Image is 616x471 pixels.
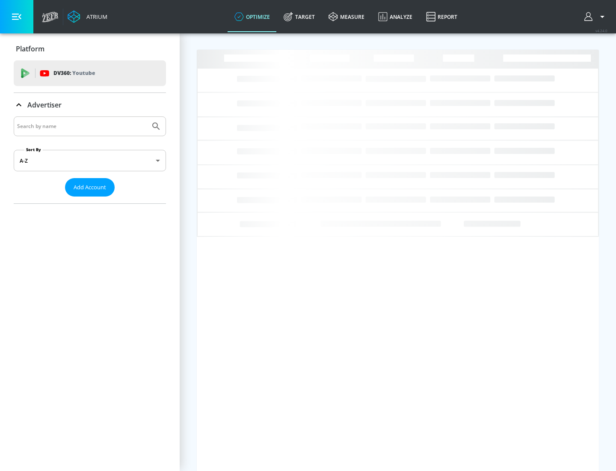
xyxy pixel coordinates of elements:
[83,13,107,21] div: Atrium
[72,69,95,78] p: Youtube
[322,1,371,32] a: measure
[228,1,277,32] a: optimize
[14,197,166,203] nav: list of Advertiser
[14,93,166,117] div: Advertiser
[277,1,322,32] a: Target
[24,147,43,152] label: Sort By
[371,1,419,32] a: Analyze
[16,44,44,54] p: Platform
[68,10,107,23] a: Atrium
[17,121,147,132] input: Search by name
[14,150,166,171] div: A-Z
[53,69,95,78] p: DV360:
[14,60,166,86] div: DV360: Youtube
[14,116,166,203] div: Advertiser
[595,28,607,33] span: v 4.24.0
[419,1,464,32] a: Report
[65,178,115,197] button: Add Account
[74,182,106,192] span: Add Account
[27,100,62,110] p: Advertiser
[14,37,166,61] div: Platform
